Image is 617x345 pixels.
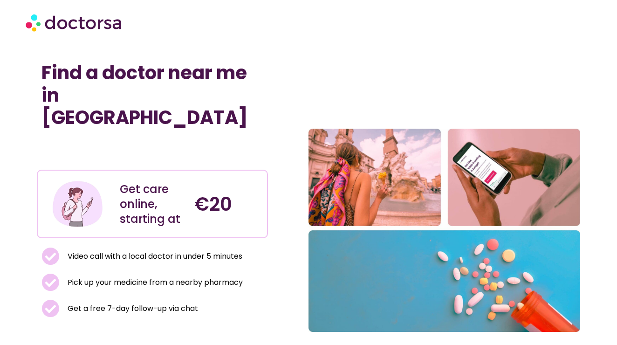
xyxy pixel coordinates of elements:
img: Illustration depicting a young woman in a casual outfit, engaged with her smartphone. She has a p... [51,178,103,230]
span: Pick up your medicine from a nearby pharmacy [65,276,243,289]
span: Video call with a local doctor in under 5 minutes [65,250,242,263]
h1: Find a doctor near me in [GEOGRAPHIC_DATA] [41,62,263,129]
iframe: Customer reviews powered by Trustpilot [41,138,181,149]
img: A collage of three pictures. Healthy female traveler enjoying her vacation in Rome, Italy. Someon... [308,129,580,332]
div: Get care online, starting at [120,182,185,227]
h4: €20 [194,193,260,215]
iframe: Customer reviews powered by Trustpilot [41,149,263,160]
span: Get a free 7-day follow-up via chat [65,302,198,315]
